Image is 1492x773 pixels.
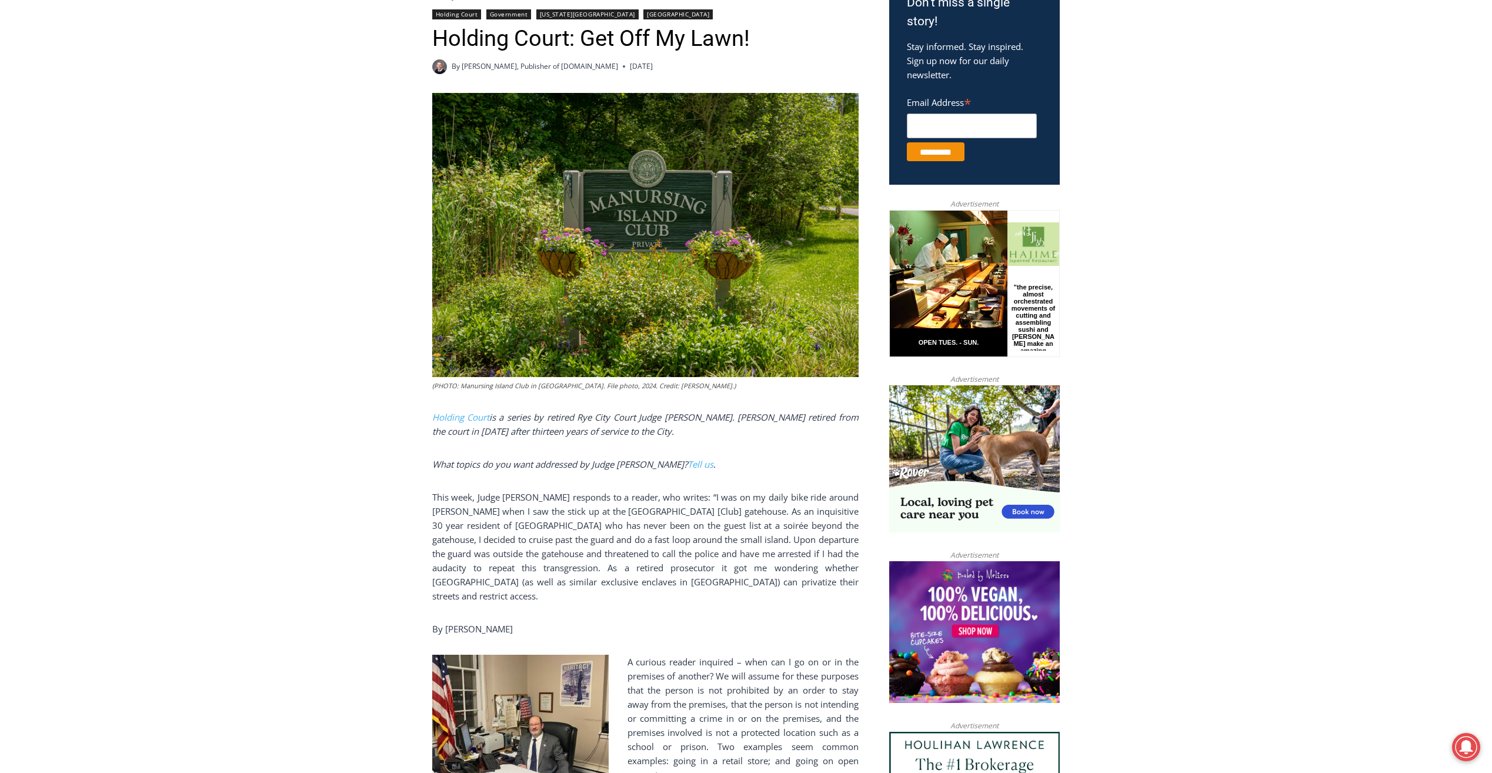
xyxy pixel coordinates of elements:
[432,9,482,19] a: Holding Court
[939,374,1010,385] span: Advertisement
[486,9,531,19] a: Government
[687,458,713,470] a: Tell us
[1,118,118,146] a: Open Tues. - Sun. [PHONE_NUMBER]
[889,561,1060,704] img: Baked by Melissa
[432,25,859,52] h1: Holding Court: Get Off My Lawn!
[643,9,713,19] a: [GEOGRAPHIC_DATA]
[432,490,859,603] p: This week, Judge [PERSON_NAME] responds to a reader, who writes: “I was on my daily bike ride aro...
[462,61,618,71] a: [PERSON_NAME], Publisher of [DOMAIN_NAME]
[939,720,1010,731] span: Advertisement
[432,622,859,636] p: By [PERSON_NAME]
[630,61,653,72] time: [DATE]
[297,1,556,114] div: "[PERSON_NAME] and I covered the [DATE] Parade, which was a really eye opening experience as I ha...
[432,411,489,423] a: Holding Court
[308,117,545,144] span: Intern @ [DOMAIN_NAME]
[432,93,859,378] img: (PHOTO: Manursing Island Club in Rye. File photo, 2024. Credit: Justin Gray.)
[121,74,167,141] div: "the precise, almost orchestrated movements of cutting and assembling sushi and [PERSON_NAME] mak...
[536,9,639,19] a: [US_STATE][GEOGRAPHIC_DATA]
[283,114,570,146] a: Intern @ [DOMAIN_NAME]
[907,91,1037,112] label: Email Address
[432,59,447,74] a: Author image
[432,458,716,470] em: What topics do you want addressed by Judge [PERSON_NAME]? .
[452,61,460,72] span: By
[4,121,115,166] span: Open Tues. - Sun. [PHONE_NUMBER]
[907,39,1042,82] p: Stay informed. Stay inspired. Sign up now for our daily newsletter.
[432,411,859,437] i: is a series by retired Rye City Court Judge [PERSON_NAME]. [PERSON_NAME] retired from the court i...
[939,549,1010,561] span: Advertisement
[939,198,1010,209] span: Advertisement
[432,381,859,391] figcaption: (PHOTO: Manursing Island Club in [GEOGRAPHIC_DATA]. File photo, 2024. Credit: [PERSON_NAME].)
